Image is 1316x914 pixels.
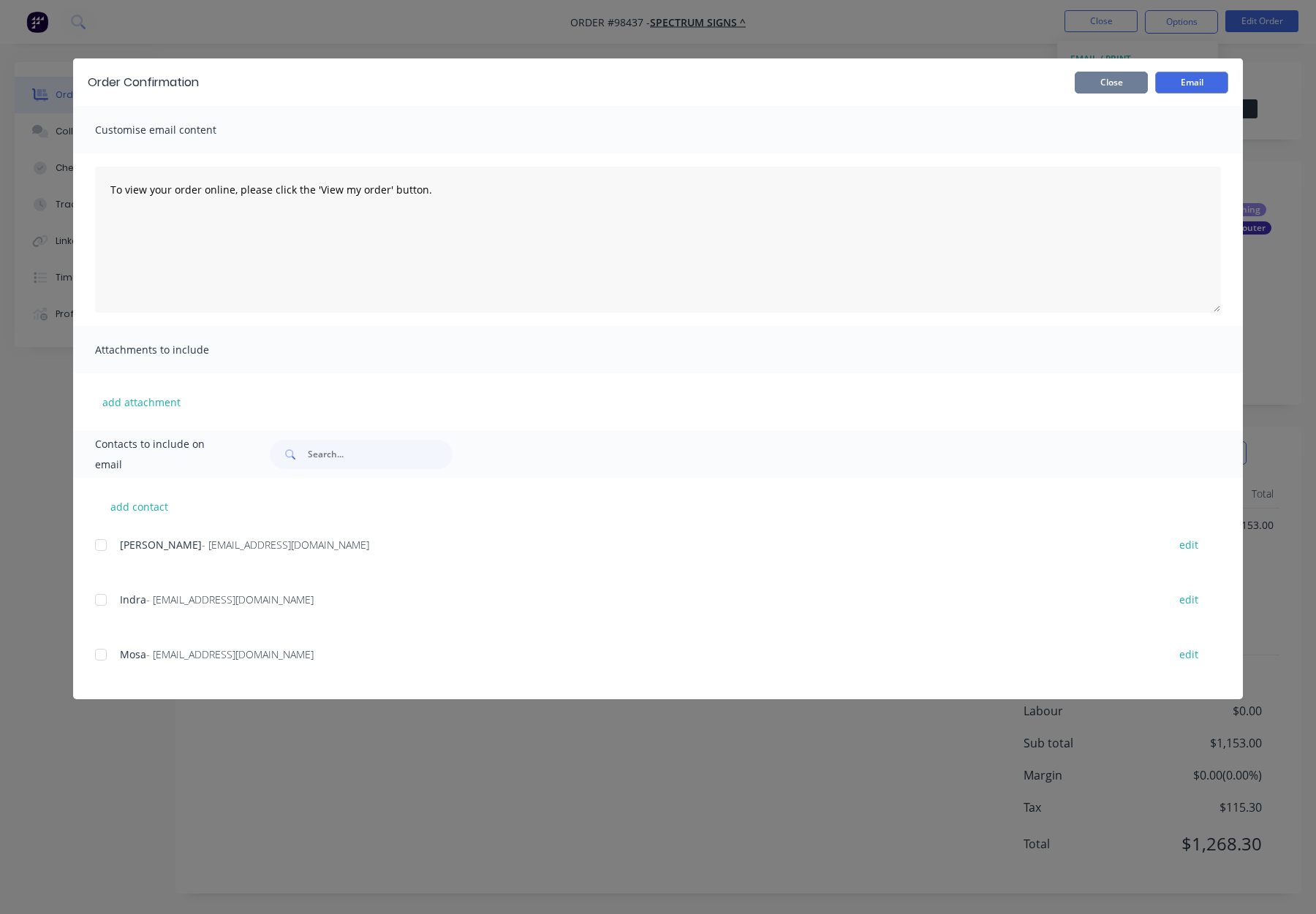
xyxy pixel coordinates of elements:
[95,434,233,475] span: Contacts to include on email
[95,167,1221,313] textarea: To view your order online, please click the 'View my order' button.
[1075,72,1148,94] button: Close
[308,440,453,469] input: Search...
[88,74,199,91] div: Order Confirmation
[146,647,314,661] span: - [EMAIL_ADDRESS][DOMAIN_NAME]
[120,593,146,606] span: Indra
[95,120,256,140] span: Customise email content
[95,340,256,360] span: Attachments to include
[95,391,188,413] button: add attachment
[146,593,314,606] span: - [EMAIL_ADDRESS][DOMAIN_NAME]
[1171,590,1207,609] button: edit
[95,495,183,517] button: add contact
[1171,644,1207,664] button: edit
[202,538,369,552] span: - [EMAIL_ADDRESS][DOMAIN_NAME]
[120,647,146,661] span: Mosa
[1155,72,1228,94] button: Email
[120,538,202,552] span: [PERSON_NAME]
[1171,535,1207,555] button: edit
